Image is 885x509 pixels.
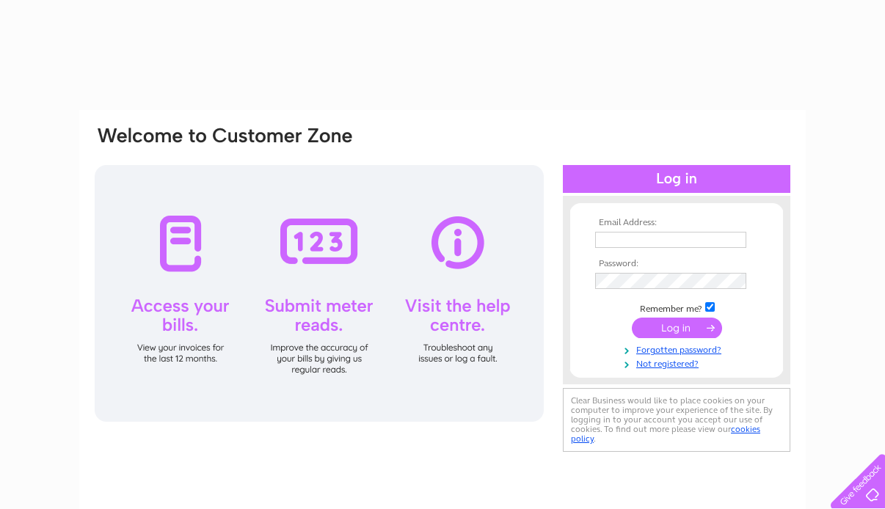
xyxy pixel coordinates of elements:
[591,218,762,228] th: Email Address:
[595,342,762,356] a: Forgotten password?
[595,356,762,370] a: Not registered?
[571,424,760,444] a: cookies policy
[632,318,722,338] input: Submit
[591,259,762,269] th: Password:
[591,300,762,315] td: Remember me?
[563,388,790,452] div: Clear Business would like to place cookies on your computer to improve your experience of the sit...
